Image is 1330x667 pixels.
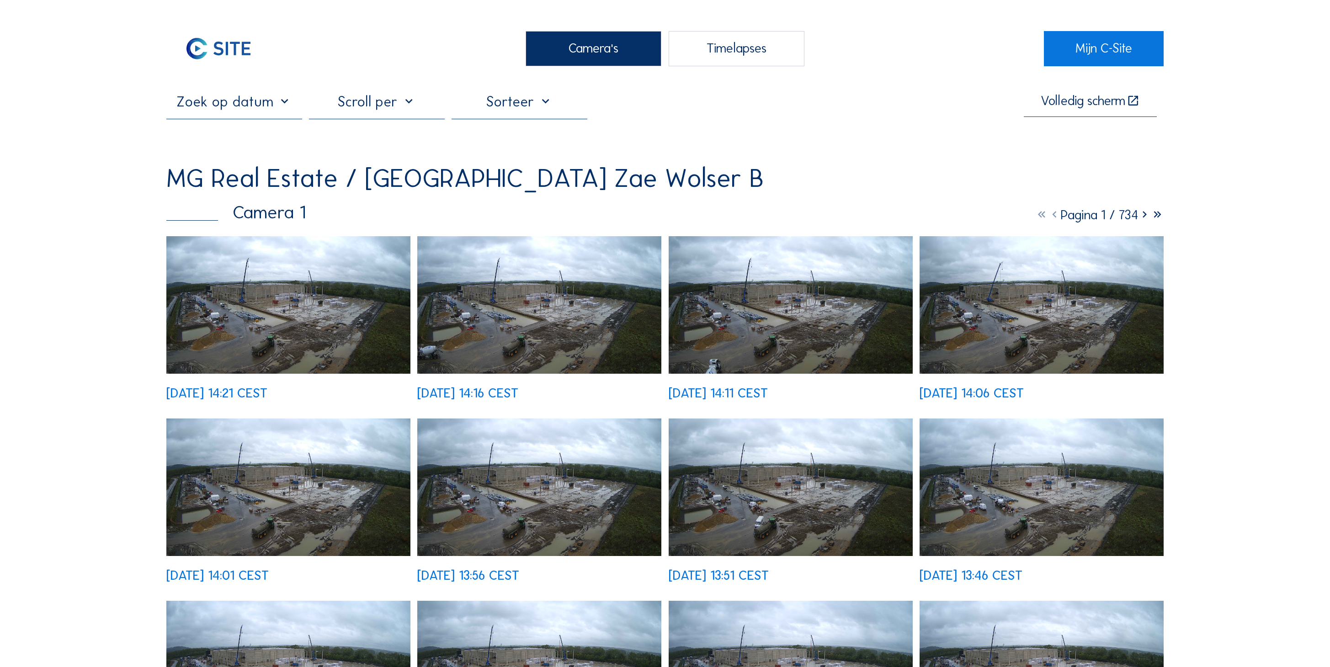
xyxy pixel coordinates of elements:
[920,236,1164,374] img: image_53392362
[669,418,913,556] img: image_53391931
[417,569,519,582] div: [DATE] 13:56 CEST
[920,569,1022,582] div: [DATE] 13:46 CEST
[166,31,271,66] img: C-SITE Logo
[1041,95,1125,108] div: Volledig scherm
[166,165,764,191] div: MG Real Estate / [GEOGRAPHIC_DATA] Zae Wolser B
[669,31,804,66] div: Timelapses
[1061,207,1138,223] span: Pagina 1 / 734
[166,31,286,66] a: C-SITE Logo
[417,387,518,400] div: [DATE] 14:16 CEST
[166,387,267,400] div: [DATE] 14:21 CEST
[166,569,269,582] div: [DATE] 14:01 CEST
[166,203,306,222] div: Camera 1
[166,418,410,556] img: image_53392227
[166,236,410,374] img: image_53392794
[417,236,661,374] img: image_53392632
[920,387,1024,400] div: [DATE] 14:06 CEST
[920,418,1164,556] img: image_53391798
[526,31,661,66] div: Camera's
[1044,31,1164,66] a: Mijn C-Site
[669,236,913,374] img: image_53392507
[669,569,769,582] div: [DATE] 13:51 CEST
[669,387,768,400] div: [DATE] 14:11 CEST
[417,418,661,556] img: image_53392083
[166,93,302,110] input: Zoek op datum 󰅀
